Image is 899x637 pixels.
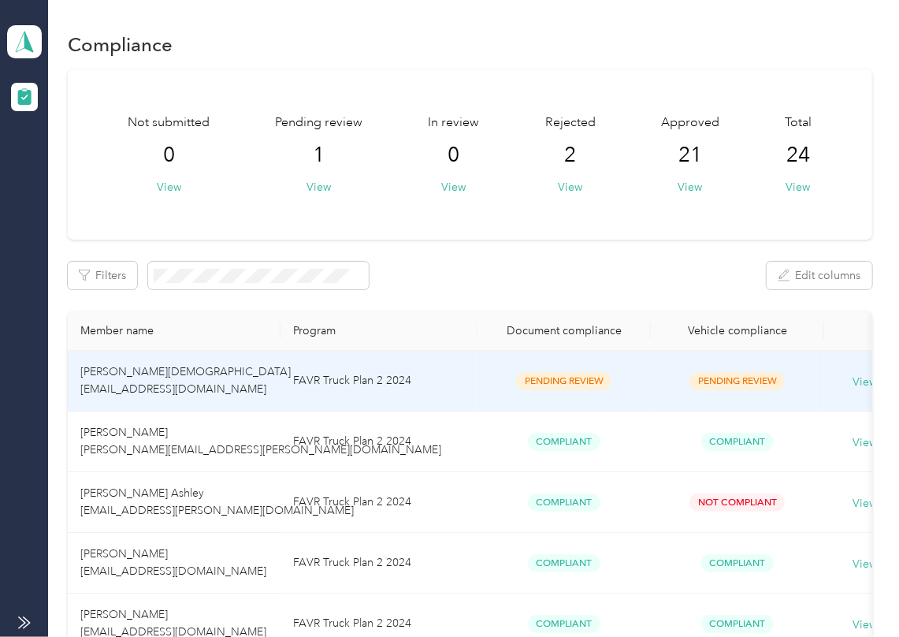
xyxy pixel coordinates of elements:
[80,547,266,578] span: [PERSON_NAME] [EMAIL_ADDRESS][DOMAIN_NAME]
[448,143,460,168] span: 0
[678,179,702,196] button: View
[528,554,600,572] span: Compliant
[163,143,175,168] span: 0
[678,143,702,168] span: 21
[811,549,899,637] iframe: Everlance-gr Chat Button Frame
[314,143,325,168] span: 1
[701,554,774,572] span: Compliant
[157,179,181,196] button: View
[80,426,441,456] span: [PERSON_NAME] [PERSON_NAME][EMAIL_ADDRESS][PERSON_NAME][DOMAIN_NAME]
[786,179,810,196] button: View
[280,533,477,594] td: FAVR Truck Plan 2 2024
[307,179,332,196] button: View
[280,351,477,412] td: FAVR Truck Plan 2 2024
[689,372,785,390] span: Pending Review
[490,324,638,337] div: Document compliance
[785,114,812,132] span: Total
[558,179,582,196] button: View
[661,114,719,132] span: Approved
[564,143,576,168] span: 2
[528,433,600,451] span: Compliant
[701,615,774,633] span: Compliant
[68,311,280,351] th: Member name
[528,494,600,512] span: Compliant
[68,36,173,53] h1: Compliance
[280,311,477,351] th: Program
[528,615,600,633] span: Compliant
[128,114,210,132] span: Not submitted
[429,114,480,132] span: In review
[701,433,774,451] span: Compliant
[689,494,785,512] span: Not Compliant
[767,262,872,289] button: Edit columns
[80,365,291,396] span: [PERSON_NAME][DEMOGRAPHIC_DATA] [EMAIL_ADDRESS][DOMAIN_NAME]
[516,372,611,390] span: Pending Review
[786,143,810,168] span: 24
[442,179,466,196] button: View
[280,472,477,533] td: FAVR Truck Plan 2 2024
[663,324,812,337] div: Vehicle compliance
[68,262,137,289] button: Filters
[545,114,596,132] span: Rejected
[80,486,354,517] span: [PERSON_NAME] Ashley [EMAIL_ADDRESS][PERSON_NAME][DOMAIN_NAME]
[280,412,477,472] td: FAVR Truck Plan 2 2024
[276,114,363,132] span: Pending review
